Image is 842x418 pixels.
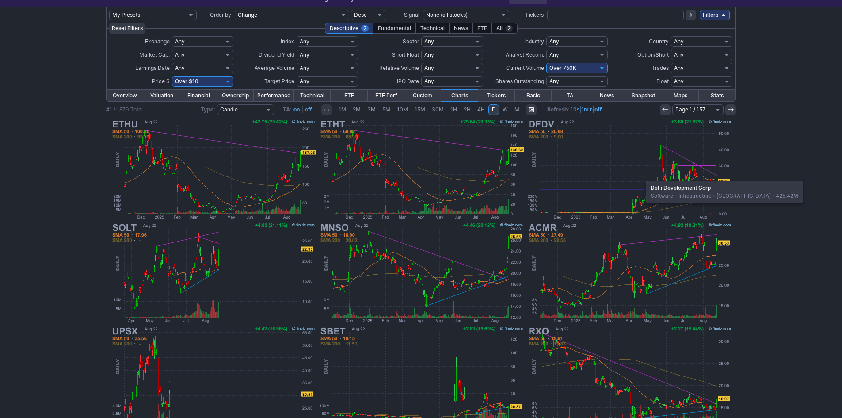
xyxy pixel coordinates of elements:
a: 5M [379,104,393,115]
span: 2M [353,106,361,113]
span: Price $ [152,78,170,84]
div: News [449,23,473,34]
a: Overview [107,90,143,101]
span: Index [281,38,294,45]
a: 30M [429,104,447,115]
span: Average Volume [255,65,294,71]
button: Reset Filters [109,23,145,34]
button: Interval [321,104,332,115]
a: Performance [254,90,294,101]
span: Sector [403,38,419,45]
a: Tickers [478,90,514,101]
a: D [488,104,499,115]
span: 10M [397,106,408,113]
span: W [503,106,508,113]
b: TA: [283,106,292,113]
b: Type: [201,106,215,113]
a: 2H [461,104,474,115]
a: 2M [350,104,364,115]
a: 15M [411,104,428,115]
span: Target Price [264,78,294,84]
span: Exchange [145,38,170,45]
a: 3M [364,104,379,115]
a: Snapshot [625,90,662,101]
img: ETHU - 2x Ether ETF - Stock Price Chart [110,118,316,221]
div: All [491,23,518,34]
a: 1min [581,106,593,113]
span: 1H [450,106,457,113]
a: Valuation [143,90,180,101]
span: 2H [464,106,471,113]
div: Technical [415,23,450,34]
div: Descriptive [325,23,373,34]
span: Tickers [525,12,544,18]
span: 3M [367,106,376,113]
span: D [492,106,496,113]
span: Order by [210,12,231,18]
div: Fundamental [373,23,416,34]
div: ETF [472,23,492,34]
span: • [771,192,776,199]
a: ETF Perf [368,90,404,101]
span: 4H [477,106,485,113]
a: Technical [294,90,331,101]
a: Charts [441,90,478,101]
a: Basic [515,90,552,101]
a: TA [552,90,588,101]
span: Industry [524,38,544,45]
img: DFDV - DeFi Development Corp - Stock Price Chart [526,118,733,221]
b: Refresh: [547,106,569,113]
span: M [514,106,519,113]
span: Short Float [392,51,419,58]
img: MNSO - MINISO Group Holding Ltd ADR - Stock Price Chart [318,221,525,325]
span: 1M [339,106,346,113]
a: 10s [571,106,579,113]
button: Range [526,104,537,115]
span: 5M [382,106,390,113]
b: DeFi Development Corp [651,184,711,191]
span: Market Cap. [139,51,170,58]
div: #1 / 1879 Total [106,105,143,114]
img: ACMR - ACM Research Inc - Stock Price Chart [526,221,733,325]
span: 15M [415,106,425,113]
a: Stats [699,90,735,101]
a: 10M [394,104,411,115]
a: off [305,106,312,113]
span: Option/Short [637,51,669,58]
a: 4H [474,104,488,115]
span: Country [649,38,669,45]
span: Trades [652,65,669,71]
a: ETF [331,90,367,101]
span: Shares Outstanding [495,78,544,84]
span: 30M [432,106,444,113]
a: Filters [700,10,730,20]
span: IPO Date [397,78,419,84]
a: News [588,90,625,101]
span: Float [656,78,669,84]
img: ETHT - ProShares Ultra Ether ETF - Stock Price Chart [318,118,525,221]
span: Dividend Yield [259,51,294,58]
a: Ownership [217,90,254,101]
span: | | [547,105,602,114]
span: 2 [505,25,513,32]
a: W [499,104,511,115]
span: Relative Volume [379,65,419,71]
span: | [301,106,303,113]
img: SOLT - 2x Solana ETF - Stock Price Chart [110,221,316,325]
span: Signal [404,12,419,18]
a: 1H [447,104,460,115]
a: Maps [662,90,699,101]
a: Custom [404,90,441,101]
a: on [293,106,300,113]
span: Earnings Date [135,65,170,71]
span: • [712,192,716,199]
div: Software - Infrastructure [GEOGRAPHIC_DATA] 425.42M [646,181,803,203]
a: M [511,104,522,115]
a: 1M [335,104,349,115]
a: off [594,106,602,113]
span: 2 [361,25,369,32]
span: Current Volume [506,65,544,71]
span: Analyst Recom. [506,51,544,58]
a: Financial [180,90,217,101]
